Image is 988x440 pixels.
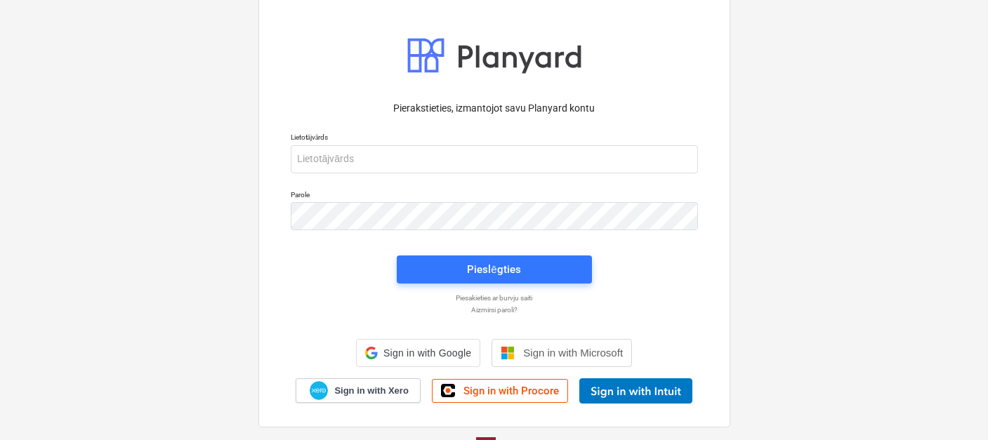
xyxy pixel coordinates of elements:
[296,378,421,403] a: Sign in with Xero
[501,346,515,360] img: Microsoft logo
[291,133,698,145] p: Lietotājvārds
[432,379,568,403] a: Sign in with Procore
[397,255,592,284] button: Pieslēgties
[291,190,698,202] p: Parole
[310,381,328,400] img: Xero logo
[284,305,705,314] a: Aizmirsi paroli?
[383,347,471,359] span: Sign in with Google
[291,145,698,173] input: Lietotājvārds
[467,260,520,279] div: Pieslēgties
[284,293,705,302] a: Piesakieties ar burvju saiti
[291,101,698,116] p: Pierakstieties, izmantojot savu Planyard kontu
[463,385,559,397] span: Sign in with Procore
[356,339,480,367] div: Sign in with Google
[334,385,408,397] span: Sign in with Xero
[523,347,623,359] span: Sign in with Microsoft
